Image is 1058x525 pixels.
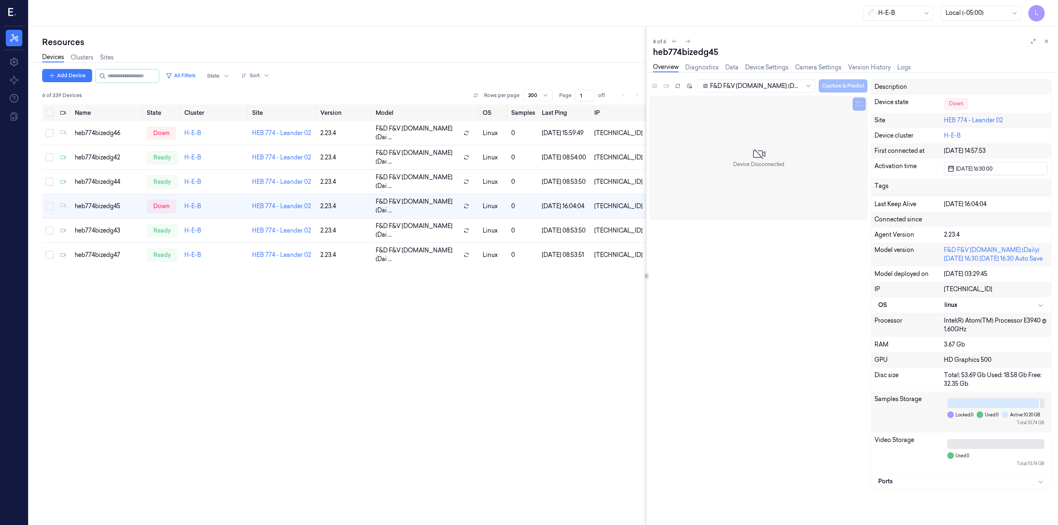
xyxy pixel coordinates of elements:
th: OS [479,105,508,121]
div: ready [147,151,178,164]
th: Site [249,105,317,121]
span: Used: 0 [985,412,998,418]
div: [DATE] 14:57:53 [944,147,1048,155]
div: ready [147,224,178,237]
span: F&D F&V [DOMAIN_NAME] (Dai ... [376,124,460,142]
a: Overview [653,63,679,72]
a: H-E-B [184,202,201,210]
th: Name [71,105,143,121]
div: [TECHNICAL_ID] [594,226,643,235]
div: Samples Storage [875,395,944,429]
div: 3.67 Gb [944,340,1048,349]
button: OSlinux [875,297,1047,313]
div: 2.23.4 [320,153,369,162]
div: [DATE] 08:54:00 [542,153,588,162]
span: F&D F&V [DOMAIN_NAME] (Dai ... [376,222,460,239]
th: State [143,105,181,121]
a: HEB 774 - Leander 02 [944,116,1003,124]
div: [DATE] 16:04:04 [944,200,1048,209]
div: [DATE] 15:59:49 [542,129,588,138]
div: down [147,126,176,140]
p: linux [483,202,505,211]
div: [TECHNICAL_ID] [594,153,643,162]
p: linux [483,153,505,162]
div: Total: 10.74 GB [947,461,1044,467]
div: RAM [875,340,944,349]
div: heb774bizedg46 [75,129,140,138]
th: Model [372,105,479,121]
span: 6 of 339 Devices [42,92,82,99]
div: Ports [878,477,944,486]
span: Device Disconnected [733,161,784,168]
div: 2.23.4 [944,230,1048,239]
a: Device Settings [745,63,789,72]
span: F&D F&V [DOMAIN_NAME] (Dai ... [376,197,460,215]
a: Data [725,63,739,72]
button: Select row [45,226,54,235]
div: heb774bizedg45 [653,46,1051,58]
div: 0 [511,251,535,259]
span: F&D F&V [DOMAIN_NAME] (Dai ... [376,173,460,190]
a: Sites [100,53,114,62]
div: Description [875,83,944,91]
div: Total: 53.69 Gb Used: 18.58 Gb Free: 32.35 Gb [944,371,1048,388]
span: Used: 0 [956,453,969,459]
button: Ports [875,474,1047,489]
div: Site [875,116,944,125]
th: Cluster [181,105,249,121]
th: Last Ping [539,105,591,121]
a: Diagnostics [685,63,719,72]
div: HD Graphics 500 [944,356,1048,364]
div: Tags [875,182,944,193]
th: Samples [508,105,539,121]
div: Connected since [875,215,944,224]
div: [DATE] 08:53:51 [542,251,588,259]
div: [TECHNICAL_ID] [594,178,643,186]
div: Processor [875,316,944,334]
button: All Filters [162,69,199,82]
div: heb774bizedg45 [75,202,140,211]
button: Select row [45,202,54,210]
a: Camera Settings [795,63,841,72]
div: [TECHNICAL_ID] [594,129,643,138]
nav: pagination [618,90,643,101]
button: Add Device [42,69,92,82]
div: Device state [875,98,944,109]
div: [TECHNICAL_ID] [944,285,1048,294]
a: H-E-B [944,132,961,139]
a: H-E-B [184,154,201,161]
div: Model deployed on [875,270,944,278]
span: [DATE] 16:30:00 [954,165,993,173]
div: ready [147,175,178,188]
div: Model version [875,246,944,263]
div: IP [875,285,944,294]
div: Video Storage [875,436,944,470]
div: Total: 10.74 GB [947,420,1044,426]
div: heb774bizedg47 [75,251,140,259]
button: Select row [45,129,54,137]
div: [TECHNICAL_ID] [594,251,643,259]
div: heb774bizedg43 [75,226,140,235]
a: HEB 774 - Leander 02 [252,129,311,137]
span: F&D F&V [DOMAIN_NAME] (Dai ... [376,149,460,166]
div: 0 [511,202,535,211]
a: Version History [848,63,891,72]
a: Logs [897,63,911,72]
button: Select row [45,153,54,162]
div: [TECHNICAL_ID] [594,202,643,211]
div: Agent Version [875,230,944,239]
a: HEB 774 - Leander 02 [252,227,311,234]
span: Locked: 0 [956,412,973,418]
div: 0 [511,153,535,162]
p: linux [483,226,505,235]
button: Select all [45,109,54,117]
th: IP [591,105,646,121]
span: 4 of 6 [653,38,666,45]
div: Resources [42,36,646,48]
div: Intel(R) Atom(TM) Processor E3940 @ 1.60GHz [944,316,1048,334]
div: [DATE] 03:29:45 [944,270,1048,278]
div: heb774bizedg42 [75,153,140,162]
div: heb774bizedg44 [75,178,140,186]
a: HEB 774 - Leander 02 [252,154,311,161]
div: [DATE] 16:04:04 [542,202,588,211]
